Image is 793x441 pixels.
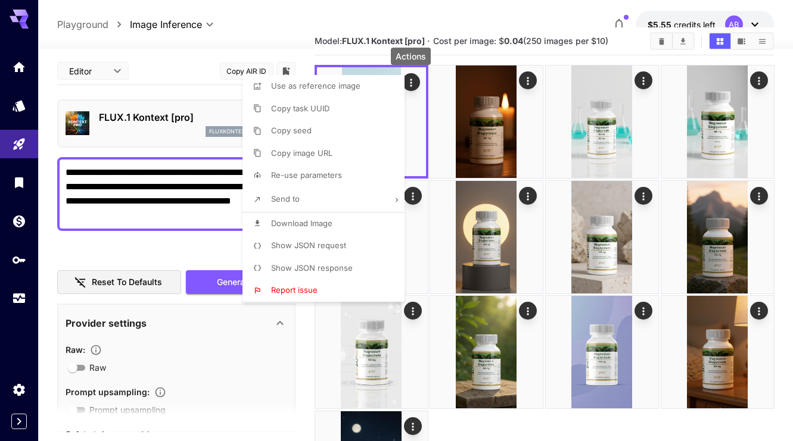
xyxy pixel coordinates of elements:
[271,81,360,90] span: Use as reference image
[271,240,346,250] span: Show JSON request
[271,263,353,273] span: Show JSON response
[271,170,342,180] span: Re-use parameters
[271,218,332,228] span: Download Image
[271,126,312,135] span: Copy seed
[391,48,431,65] div: Actions
[271,104,329,113] span: Copy task UUID
[271,285,318,295] span: Report issue
[271,194,300,204] span: Send to
[271,148,332,158] span: Copy image URL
